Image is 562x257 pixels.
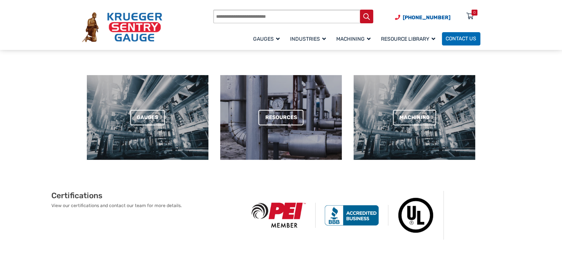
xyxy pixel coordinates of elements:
a: Phone Number (920) 434-8860 [395,14,450,21]
a: Resource Library [377,31,442,46]
img: Krueger Sentry Gauge [82,12,162,42]
a: Machining [333,31,377,46]
span: Contact Us [446,36,476,42]
span: Resource Library [381,36,435,42]
img: BBB [316,205,388,226]
a: Machining [393,109,436,125]
span: Gauges [253,36,280,42]
a: Industries [286,31,333,46]
span: Machining [336,36,371,42]
span: Industries [290,36,326,42]
div: 0 [473,10,476,16]
a: Contact Us [442,32,480,45]
h2: Certifications [51,191,243,200]
a: Gauges [130,109,165,125]
span: [PHONE_NUMBER] [403,14,450,21]
a: Gauges [249,31,286,46]
img: Underwriters Laboratories [388,191,444,240]
p: View our certifications and contact our team for more details. [51,202,243,209]
a: Resources [259,109,304,125]
img: PEI Member [243,203,316,228]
